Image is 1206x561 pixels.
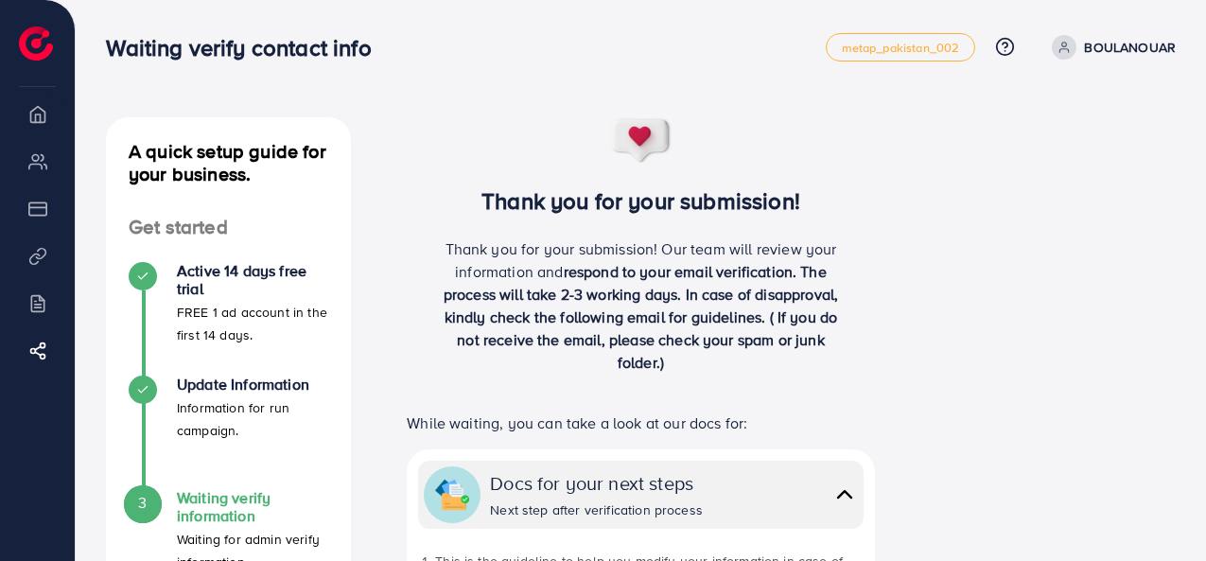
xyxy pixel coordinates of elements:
[1044,35,1176,60] a: BOULANOUAR
[407,412,875,434] p: While waiting, you can take a look at our docs for:
[490,469,703,497] div: Docs for your next steps
[433,237,849,374] p: Thank you for your submission! Our team will review your information and
[177,396,328,442] p: Information for run campaign.
[177,489,328,525] h4: Waiting verify information
[1084,36,1176,59] p: BOULANOUAR
[435,478,469,512] img: collapse
[826,33,976,61] a: metap_pakistan_002
[177,376,328,394] h4: Update Information
[444,261,838,373] span: respond to your email verification. The process will take 2-3 working days. In case of disapprova...
[490,500,703,519] div: Next step after verification process
[610,117,673,165] img: success
[1126,476,1192,547] iframe: Chat
[831,481,858,508] img: collapse
[19,26,53,61] img: logo
[177,301,328,346] p: FREE 1 ad account in the first 14 days.
[106,262,351,376] li: Active 14 days free trial
[106,140,351,185] h4: A quick setup guide for your business.
[106,216,351,239] h4: Get started
[177,262,328,298] h4: Active 14 days free trial
[106,376,351,489] li: Update Information
[138,492,147,514] span: 3
[842,42,960,54] span: metap_pakistan_002
[106,34,386,61] h3: Waiting verify contact info
[381,187,901,215] h3: Thank you for your submission!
